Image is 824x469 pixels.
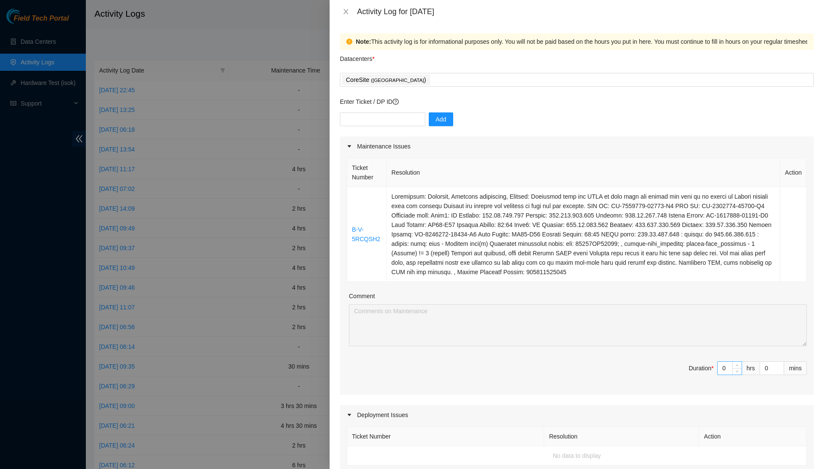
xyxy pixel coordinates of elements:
button: Add [429,112,453,126]
span: Increase Value [732,362,742,368]
p: Datacenters [340,50,375,64]
span: ( [GEOGRAPHIC_DATA] [371,78,424,83]
th: Action [699,427,807,446]
span: close [342,8,349,15]
th: Ticket Number [347,158,387,187]
strong: Note: [356,37,371,46]
p: CoreSite ) [346,75,426,85]
span: Decrease Value [732,368,742,375]
th: Action [780,158,807,187]
a: B-V-5RCQSH2 [352,226,380,242]
div: mins [784,361,807,375]
span: Add [436,115,446,124]
div: Activity Log for [DATE] [357,7,814,16]
label: Comment [349,291,375,301]
span: down [735,369,740,374]
td: No data to display [347,446,807,466]
span: exclamation-circle [346,39,352,45]
span: caret-right [347,144,352,149]
button: Close [340,8,352,16]
div: Deployment Issues [340,405,814,425]
td: Loremipsum: Dolorsit, Ametcons adipiscing, Elitsed: Doeiusmod temp inc UTLA et dolo magn ali enim... [387,187,780,282]
span: caret-right [347,412,352,418]
th: Resolution [544,427,699,446]
span: question-circle [393,99,399,105]
p: Enter Ticket / DP ID [340,97,814,106]
textarea: Comment [349,304,807,346]
div: hrs [742,361,760,375]
th: Ticket Number [347,427,544,446]
div: Maintenance Issues [340,136,814,156]
div: Duration [689,363,714,373]
span: up [735,363,740,368]
th: Resolution [387,158,780,187]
